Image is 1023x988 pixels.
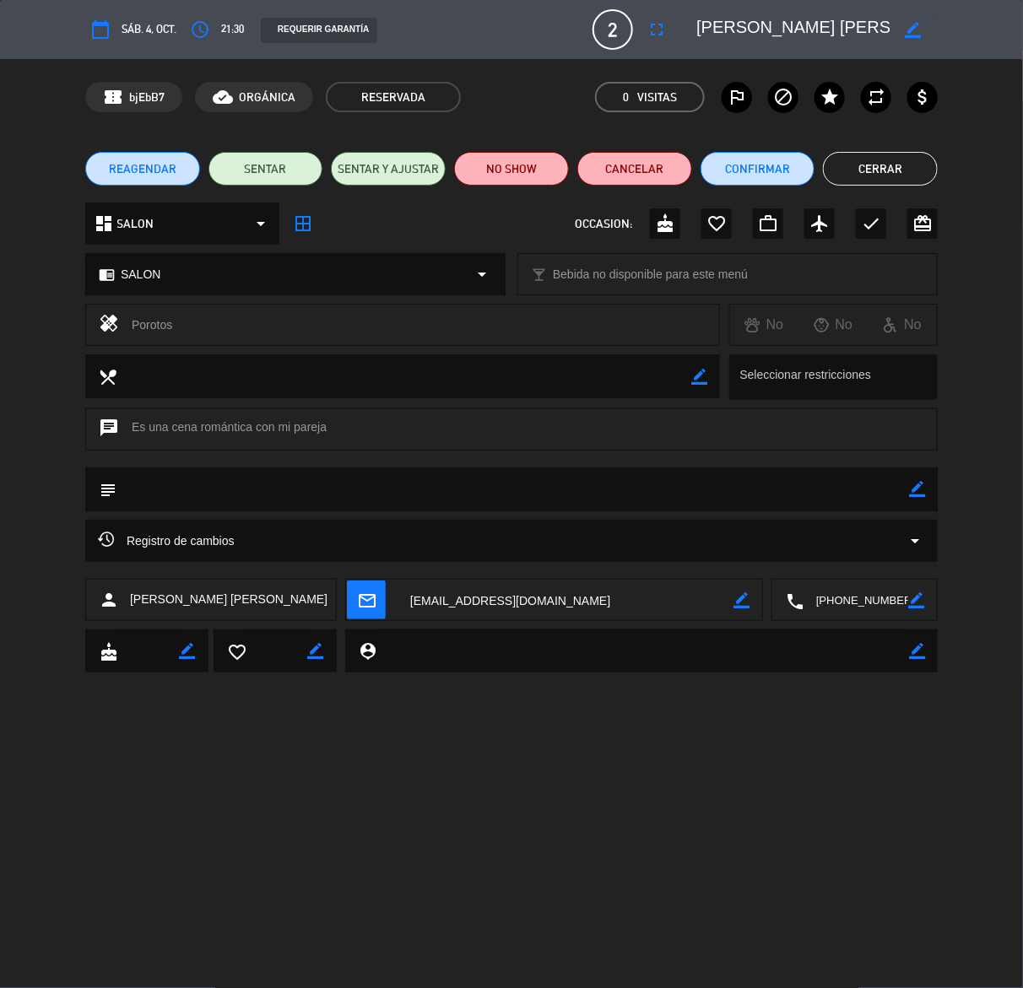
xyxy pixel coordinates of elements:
div: No [868,314,937,336]
i: attach_money [912,87,933,107]
span: SALON [117,214,154,234]
i: border_color [909,643,925,659]
div: No [798,314,868,336]
button: SENTAR [208,152,323,186]
i: local_dining [98,367,116,386]
span: bjEbB7 [129,88,165,107]
i: cake [99,642,117,661]
span: 0 [623,88,629,107]
i: access_time [190,19,210,40]
i: border_color [307,643,323,659]
button: calendar_today [85,14,116,45]
div: REQUERIR GARANTÍA [261,18,377,43]
i: local_phone [785,591,804,610]
button: SENTAR Y AJUSTAR [331,152,446,186]
button: fullscreen [641,14,672,45]
div: No [730,314,799,336]
i: arrow_drop_down [905,531,925,551]
i: mail_outline [357,591,376,609]
i: border_color [691,369,707,385]
span: Registro de cambios [98,531,235,551]
div: Es una cena romántica con mi pareja [85,408,938,451]
span: OCCASION: [575,214,632,234]
i: person_pin [358,641,376,660]
button: Confirmar [701,152,815,186]
i: card_giftcard [912,213,933,234]
span: 2 [593,9,633,50]
i: chrome_reader_mode [99,267,115,283]
button: REAGENDAR [85,152,200,186]
i: border_color [733,592,750,608]
i: block [773,87,793,107]
span: confirmation_number [103,87,123,107]
i: border_color [908,592,924,608]
i: chat [99,418,119,441]
i: border_color [909,481,925,497]
button: Cerrar [823,152,938,186]
div: Porotos [132,313,706,337]
i: subject [98,480,116,499]
span: 21:30 [221,20,244,38]
i: check [861,213,881,234]
i: arrow_drop_down [472,264,492,284]
i: dashboard [94,213,114,234]
i: favorite_border [227,642,246,661]
i: outlined_flag [727,87,747,107]
i: calendar_today [90,19,111,40]
em: Visitas [637,88,677,107]
i: healing [99,313,119,337]
span: RESERVADA [326,82,461,112]
i: fullscreen [647,19,667,40]
i: repeat [866,87,886,107]
i: cake [655,213,675,234]
i: border_color [179,643,195,659]
span: [PERSON_NAME] [PERSON_NAME] [130,590,327,609]
button: Cancelar [577,152,692,186]
i: border_color [906,22,922,38]
span: Bebida no disponible para este menú [553,265,748,284]
i: airplanemode_active [809,213,830,234]
i: person [99,590,119,610]
i: local_bar [531,267,547,283]
i: work_outline [758,213,778,234]
i: cloud_done [213,87,233,107]
span: SALON [121,265,160,284]
span: REAGENDAR [109,160,176,178]
i: favorite_border [706,213,727,234]
i: arrow_drop_down [251,213,271,234]
i: border_all [293,213,313,234]
button: NO SHOW [454,152,569,186]
span: ORGÁNICA [239,88,295,107]
span: sáb. 4, oct. [122,20,176,38]
button: access_time [185,14,215,45]
i: star [820,87,840,107]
